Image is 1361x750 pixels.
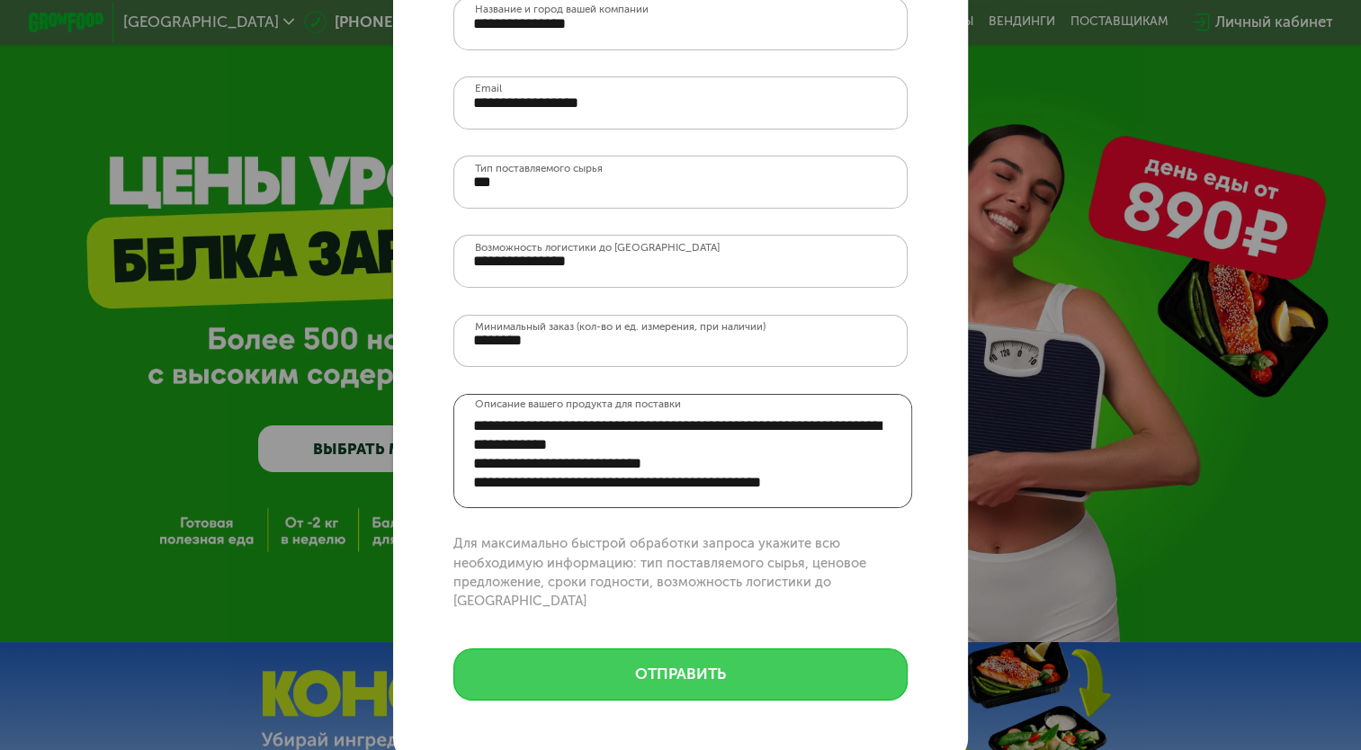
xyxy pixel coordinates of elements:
[474,4,648,15] label: Название и город вашей компании
[474,322,765,333] label: Минимальный заказ (кол-во и ед. измерения, при наличии)
[453,534,907,610] p: Для максимально быстрой обработки запроса укажите всю необходимую информацию: тип поставляемого с...
[474,84,501,94] label: Email
[474,395,680,413] label: Описание вашего продукта для поставки
[474,164,602,174] label: Тип поставляемого сырья
[453,648,907,701] button: отправить
[474,243,719,254] label: Возможность логистики до [GEOGRAPHIC_DATA]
